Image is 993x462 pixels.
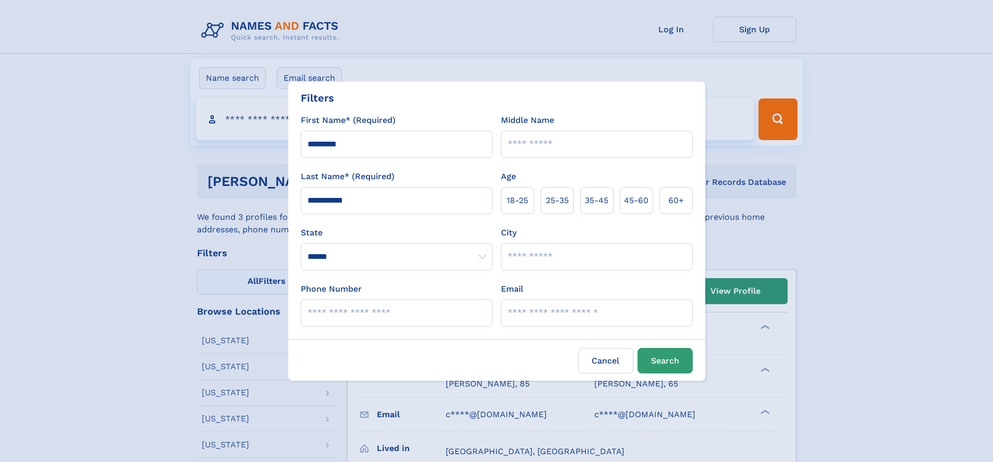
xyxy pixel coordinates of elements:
[301,283,362,295] label: Phone Number
[501,170,516,183] label: Age
[507,194,528,207] span: 18‑25
[578,348,633,373] label: Cancel
[301,227,493,239] label: State
[638,348,693,373] button: Search
[501,114,554,127] label: Middle Name
[501,227,517,239] label: City
[585,194,608,207] span: 35‑45
[668,194,684,207] span: 60+
[546,194,569,207] span: 25‑35
[624,194,648,207] span: 45‑60
[301,170,395,183] label: Last Name* (Required)
[301,114,396,127] label: First Name* (Required)
[301,90,334,106] div: Filters
[501,283,523,295] label: Email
